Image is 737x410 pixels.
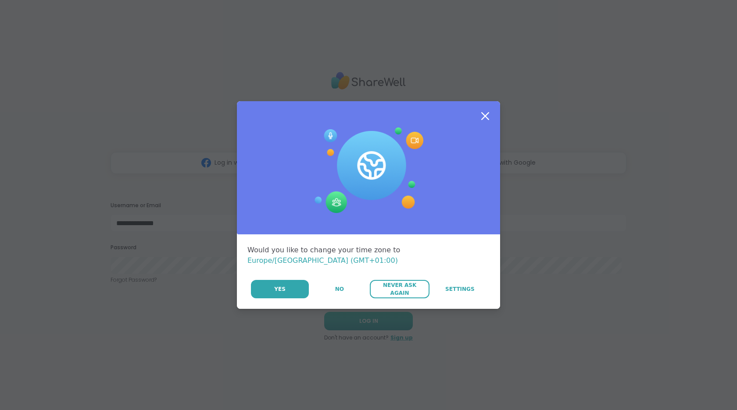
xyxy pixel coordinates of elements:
span: Yes [274,285,286,293]
span: Settings [445,285,475,293]
a: Settings [430,280,490,298]
div: Would you like to change your time zone to [247,245,490,266]
span: Europe/[GEOGRAPHIC_DATA] (GMT+01:00) [247,256,398,265]
button: Never Ask Again [370,280,429,298]
img: Session Experience [314,127,423,213]
button: No [310,280,369,298]
span: Never Ask Again [374,281,425,297]
button: Yes [251,280,309,298]
span: No [335,285,344,293]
